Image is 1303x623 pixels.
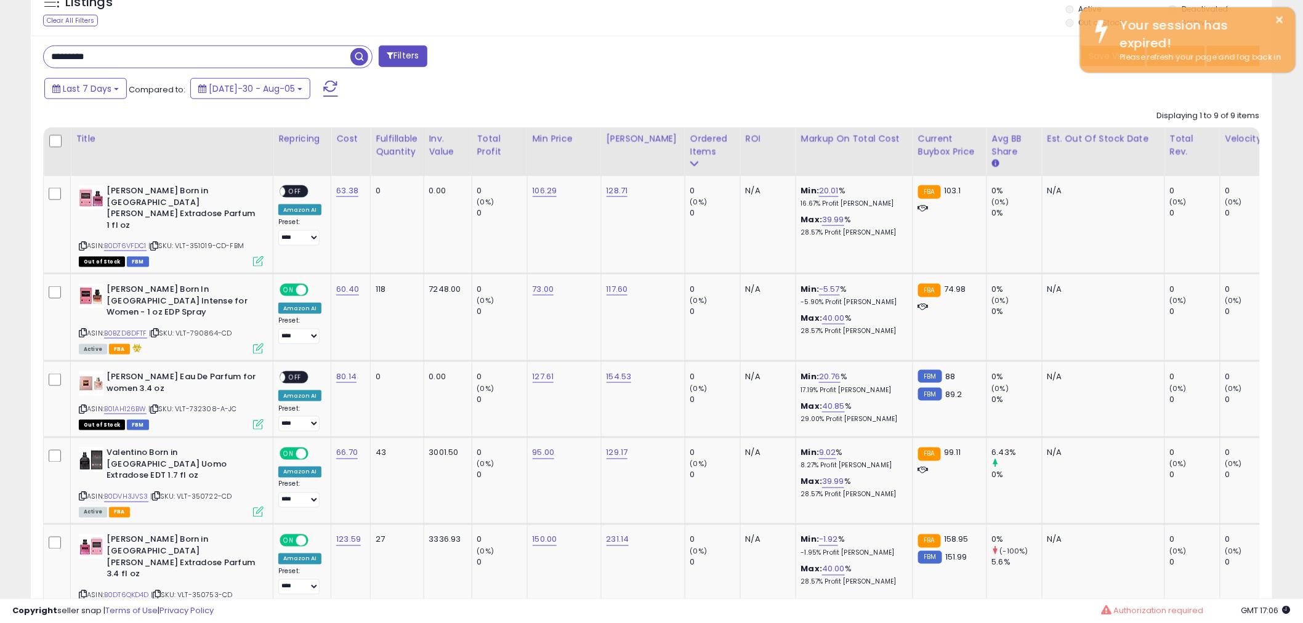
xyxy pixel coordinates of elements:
[209,82,295,95] span: [DATE]-30 - Aug-05
[690,284,740,295] div: 0
[477,197,494,207] small: (0%)
[801,563,823,575] b: Max:
[690,459,708,469] small: (0%)
[944,447,961,459] span: 99.11
[607,132,680,145] div: [PERSON_NAME]
[992,371,1042,382] div: 0%
[278,303,321,314] div: Amazon AI
[109,344,130,355] span: FBA
[278,480,321,508] div: Preset:
[1111,52,1286,63] div: Please refresh your page and log back in
[1170,394,1220,405] div: 0
[1225,371,1275,382] div: 0
[477,470,527,481] div: 0
[477,284,527,295] div: 0
[801,214,903,237] div: %
[376,534,414,545] div: 27
[105,605,158,616] a: Terms of Use
[107,371,256,397] b: [PERSON_NAME] Eau De Parfum for women 3.4 oz
[1170,295,1187,305] small: (0%)
[533,132,596,145] div: Min Price
[992,158,999,169] small: Avg BB Share.
[1170,448,1220,459] div: 0
[801,415,903,424] p: 29.00% Profit [PERSON_NAME]
[690,547,708,557] small: (0%)
[1225,306,1275,317] div: 0
[376,132,418,158] div: Fulfillable Quantity
[477,371,527,382] div: 0
[477,132,522,158] div: Total Profit
[1170,185,1220,196] div: 0
[1111,17,1286,52] div: Your session has expired!
[944,283,966,295] span: 74.98
[1170,459,1187,469] small: (0%)
[79,420,125,430] span: All listings that are currently out of stock and unavailable for purchase on Amazon
[285,187,305,197] span: OFF
[801,549,903,558] p: -1.95% Profit [PERSON_NAME]
[79,534,103,559] img: 41hjjXQ0I-L._SL40_.jpg
[107,284,256,321] b: [PERSON_NAME] Born In [GEOGRAPHIC_DATA] Intense for Women - 1 oz EDP Spray
[63,82,111,95] span: Last 7 Days
[429,371,462,382] div: 0.00
[1225,295,1243,305] small: (0%)
[796,127,913,176] th: The percentage added to the cost of goods (COGS) that forms the calculator for Min & Max prices.
[1047,534,1155,545] p: N/A
[376,371,414,382] div: 0
[429,185,462,196] div: 0.00
[79,284,264,353] div: ASIN:
[1225,284,1275,295] div: 0
[690,394,740,405] div: 0
[746,371,786,382] div: N/A
[1170,197,1187,207] small: (0%)
[918,132,982,158] div: Current Buybox Price
[992,197,1009,207] small: (0%)
[918,534,941,548] small: FBA
[1170,384,1187,393] small: (0%)
[690,295,708,305] small: (0%)
[801,371,903,394] div: %
[79,448,264,516] div: ASIN:
[159,605,214,616] a: Privacy Policy
[104,241,147,251] a: B0DT6VFDC1
[477,547,494,557] small: (0%)
[992,132,1037,158] div: Avg BB Share
[79,507,107,518] span: All listings currently available for purchase on Amazon
[801,491,903,499] p: 28.57% Profit [PERSON_NAME]
[801,199,903,208] p: 16.67% Profit [PERSON_NAME]
[1225,394,1275,405] div: 0
[1113,605,1203,616] span: Authorization required
[801,132,908,145] div: Markup on Total Cost
[690,306,740,317] div: 0
[148,404,237,414] span: | SKU: VLT-732308-A-JC
[79,448,103,472] img: 41tA3StZjpL._SL40_.jpg
[149,328,232,338] span: | SKU: VLT-790864-CD
[690,448,740,459] div: 0
[336,132,365,145] div: Cost
[1047,185,1155,196] p: N/A
[150,492,232,502] span: | SKU: VLT-350722-CD
[746,534,786,545] div: N/A
[1170,470,1220,481] div: 0
[690,371,740,382] div: 0
[690,384,708,393] small: (0%)
[281,536,296,546] span: ON
[1225,557,1275,568] div: 0
[1225,547,1243,557] small: (0%)
[307,449,326,459] span: OFF
[477,295,494,305] small: (0%)
[533,534,557,546] a: 150.00
[801,476,823,488] b: Max:
[533,447,555,459] a: 95.00
[376,185,414,196] div: 0
[1170,534,1220,545] div: 0
[429,534,462,545] div: 3336.93
[1079,4,1102,14] label: Active
[690,534,740,545] div: 0
[109,507,130,518] span: FBA
[477,207,527,219] div: 0
[819,371,841,383] a: 20.76
[819,283,840,295] a: -5.57
[1182,4,1228,14] label: Deactivated
[801,371,820,382] b: Min:
[1170,284,1220,295] div: 0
